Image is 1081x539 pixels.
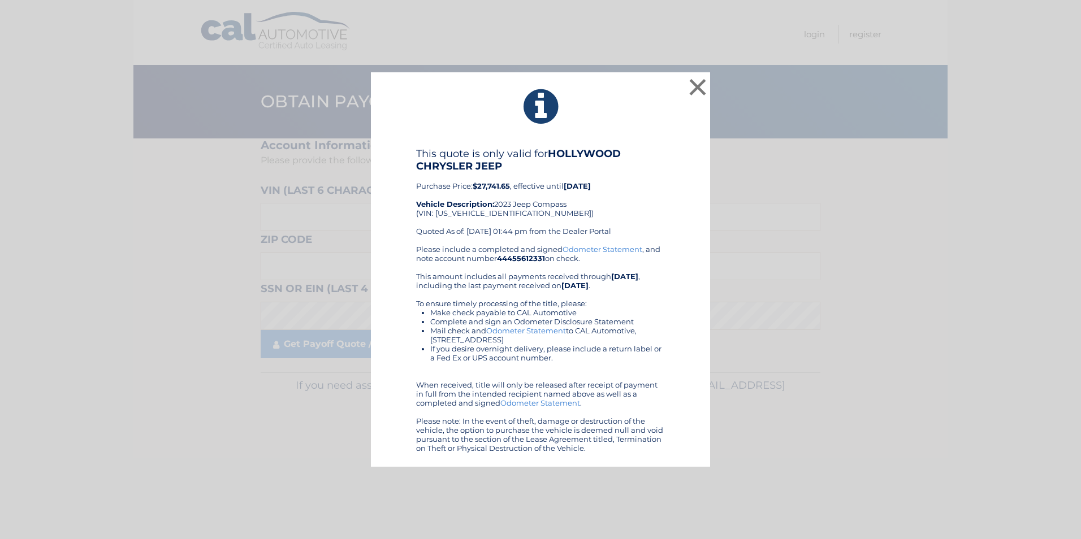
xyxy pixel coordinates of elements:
[561,281,589,290] b: [DATE]
[416,147,665,245] div: Purchase Price: , effective until 2023 Jeep Compass (VIN: [US_VEHICLE_IDENTIFICATION_NUMBER]) Quo...
[564,181,591,190] b: [DATE]
[416,245,665,453] div: Please include a completed and signed , and note account number on check. This amount includes al...
[430,308,665,317] li: Make check payable to CAL Automotive
[686,76,709,98] button: ×
[430,344,665,362] li: If you desire overnight delivery, please include a return label or a Fed Ex or UPS account number.
[430,326,665,344] li: Mail check and to CAL Automotive, [STREET_ADDRESS]
[563,245,642,254] a: Odometer Statement
[416,199,494,208] strong: Vehicle Description:
[473,181,510,190] b: $27,741.65
[416,147,665,172] h4: This quote is only valid for
[416,147,621,172] b: HOLLYWOOD CHRYSLER JEEP
[486,326,566,335] a: Odometer Statement
[500,398,580,407] a: Odometer Statement
[497,254,545,263] b: 44455612331
[430,317,665,326] li: Complete and sign an Odometer Disclosure Statement
[611,272,638,281] b: [DATE]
